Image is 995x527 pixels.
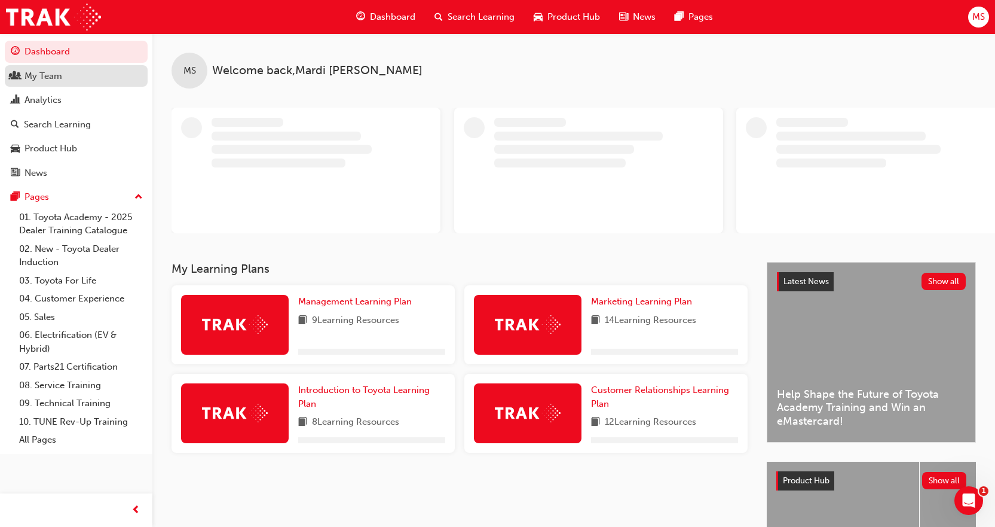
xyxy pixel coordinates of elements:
[776,471,966,491] a: Product HubShow all
[14,208,148,240] a: 01. Toyota Academy - 2025 Dealer Training Catalogue
[972,10,985,24] span: MS
[14,272,148,290] a: 03. Toyota For Life
[605,313,696,328] span: 14 Learning Resources
[591,415,600,430] span: book-icon
[356,10,365,25] span: guage-icon
[24,118,91,132] div: Search Learning
[11,120,19,130] span: search-icon
[495,315,561,334] img: Trak
[633,10,656,24] span: News
[591,383,738,410] a: Customer Relationships Learning Plan
[783,476,829,486] span: Product Hub
[591,296,692,307] span: Marketing Learning Plan
[777,388,966,428] span: Help Shape the Future of Toyota Academy Training and Win an eMastercard!
[5,138,148,160] a: Product Hub
[610,5,665,29] a: news-iconNews
[14,308,148,327] a: 05. Sales
[5,41,148,63] a: Dashboard
[767,262,976,443] a: Latest NewsShow allHelp Shape the Future of Toyota Academy Training and Win an eMastercard!
[212,64,423,78] span: Welcome back , Mardi [PERSON_NAME]
[688,10,713,24] span: Pages
[134,190,143,205] span: up-icon
[14,240,148,272] a: 02. New - Toyota Dealer Induction
[591,313,600,328] span: book-icon
[347,5,425,29] a: guage-iconDashboard
[25,93,62,107] div: Analytics
[312,313,399,328] span: 9 Learning Resources
[11,47,20,57] span: guage-icon
[14,290,148,308] a: 04. Customer Experience
[172,262,748,276] h3: My Learning Plans
[298,295,417,309] a: Management Learning Plan
[434,10,443,25] span: search-icon
[183,64,196,78] span: MS
[5,162,148,184] a: News
[968,7,989,28] button: MS
[6,4,101,31] img: Trak
[665,5,722,29] a: pages-iconPages
[131,503,140,518] span: prev-icon
[534,10,543,25] span: car-icon
[954,486,983,515] iframe: Intercom live chat
[922,472,967,489] button: Show all
[298,383,445,410] a: Introduction to Toyota Learning Plan
[783,276,829,287] span: Latest News
[675,10,684,25] span: pages-icon
[619,10,628,25] span: news-icon
[11,192,20,203] span: pages-icon
[5,114,148,136] a: Search Learning
[5,186,148,208] button: Pages
[14,358,148,376] a: 07. Parts21 Certification
[25,69,62,83] div: My Team
[14,394,148,413] a: 09. Technical Training
[25,142,77,156] div: Product Hub
[921,273,966,290] button: Show all
[14,413,148,431] a: 10. TUNE Rev-Up Training
[979,486,988,496] span: 1
[547,10,600,24] span: Product Hub
[298,313,307,328] span: book-icon
[14,431,148,449] a: All Pages
[14,376,148,395] a: 08. Service Training
[425,5,524,29] a: search-iconSearch Learning
[298,415,307,430] span: book-icon
[5,89,148,111] a: Analytics
[298,385,430,409] span: Introduction to Toyota Learning Plan
[11,95,20,106] span: chart-icon
[524,5,610,29] a: car-iconProduct Hub
[5,65,148,87] a: My Team
[605,415,696,430] span: 12 Learning Resources
[11,71,20,82] span: people-icon
[370,10,415,24] span: Dashboard
[312,415,399,430] span: 8 Learning Resources
[25,166,47,180] div: News
[11,144,20,154] span: car-icon
[14,326,148,358] a: 06. Electrification (EV & Hybrid)
[202,404,268,422] img: Trak
[448,10,515,24] span: Search Learning
[25,190,49,204] div: Pages
[202,315,268,334] img: Trak
[591,295,697,309] a: Marketing Learning Plan
[777,272,966,291] a: Latest NewsShow all
[298,296,412,307] span: Management Learning Plan
[5,38,148,186] button: DashboardMy TeamAnalyticsSearch LearningProduct HubNews
[591,385,729,409] span: Customer Relationships Learning Plan
[495,404,561,422] img: Trak
[11,168,20,179] span: news-icon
